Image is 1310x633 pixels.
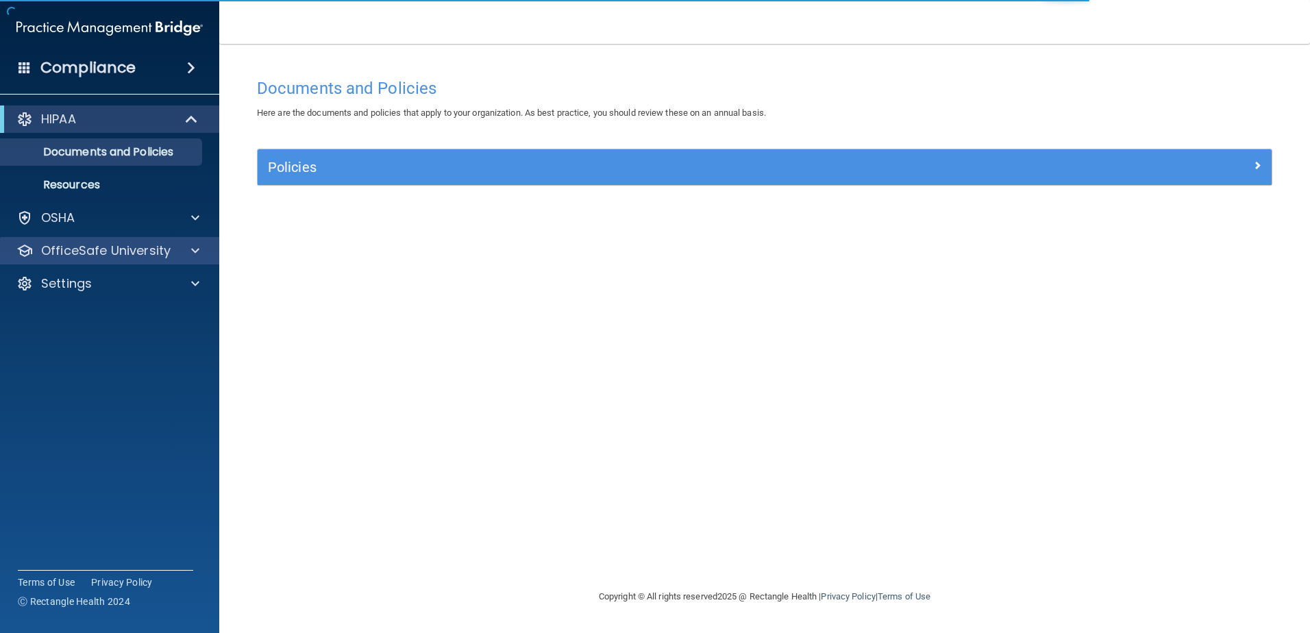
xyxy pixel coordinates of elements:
a: Terms of Use [878,591,930,601]
h5: Policies [268,160,1008,175]
a: Policies [268,156,1261,178]
p: Documents and Policies [9,145,196,159]
span: Ⓒ Rectangle Health 2024 [18,595,130,608]
p: OSHA [41,210,75,226]
a: OSHA [16,210,199,226]
a: HIPAA [16,111,199,127]
span: Here are the documents and policies that apply to your organization. As best practice, you should... [257,108,766,118]
a: OfficeSafe University [16,243,199,259]
a: Privacy Policy [821,591,875,601]
p: Resources [9,178,196,192]
p: Settings [41,275,92,292]
img: PMB logo [16,14,203,42]
p: OfficeSafe University [41,243,171,259]
a: Privacy Policy [91,575,153,589]
div: Copyright © All rights reserved 2025 @ Rectangle Health | | [515,575,1015,619]
a: Terms of Use [18,575,75,589]
h4: Documents and Policies [257,79,1272,97]
p: HIPAA [41,111,76,127]
a: Settings [16,275,199,292]
h4: Compliance [40,58,136,77]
